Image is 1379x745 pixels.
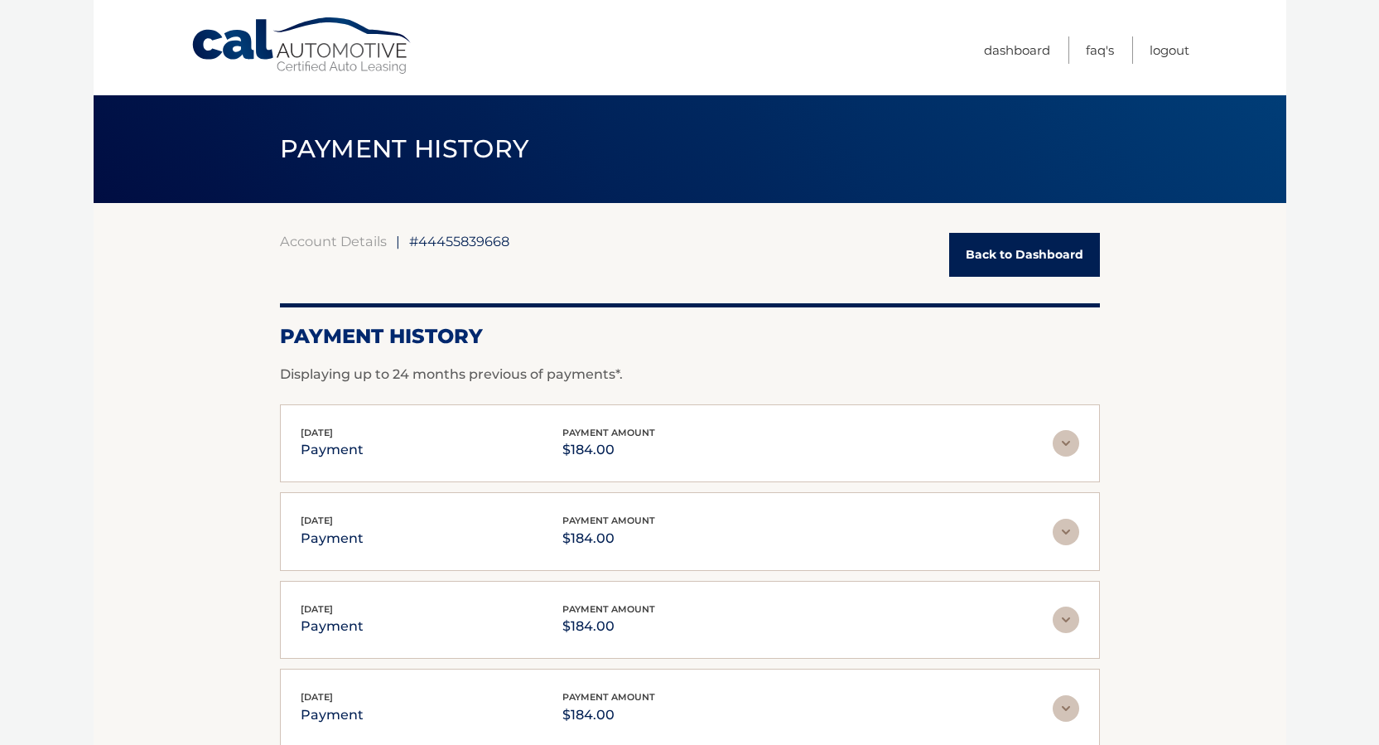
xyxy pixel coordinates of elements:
[280,233,387,249] a: Account Details
[562,527,655,550] p: $184.00
[409,233,509,249] span: #44455839668
[301,527,364,550] p: payment
[562,515,655,526] span: payment amount
[301,515,333,526] span: [DATE]
[562,615,655,638] p: $184.00
[949,233,1100,277] a: Back to Dashboard
[1053,519,1079,545] img: accordion-rest.svg
[301,438,364,462] p: payment
[562,704,655,727] p: $184.00
[301,704,364,727] p: payment
[280,324,1100,349] h2: Payment History
[301,427,333,438] span: [DATE]
[280,365,1100,385] p: Displaying up to 24 months previous of payments*.
[301,603,333,615] span: [DATE]
[301,615,364,638] p: payment
[562,438,655,462] p: $184.00
[562,427,655,438] span: payment amount
[1053,607,1079,633] img: accordion-rest.svg
[1053,430,1079,457] img: accordion-rest.svg
[562,603,655,615] span: payment amount
[1053,695,1079,722] img: accordion-rest.svg
[396,233,400,249] span: |
[562,691,655,703] span: payment amount
[280,133,529,164] span: PAYMENT HISTORY
[190,17,414,75] a: Cal Automotive
[1086,36,1114,64] a: FAQ's
[301,691,333,703] span: [DATE]
[1150,36,1189,64] a: Logout
[984,36,1050,64] a: Dashboard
